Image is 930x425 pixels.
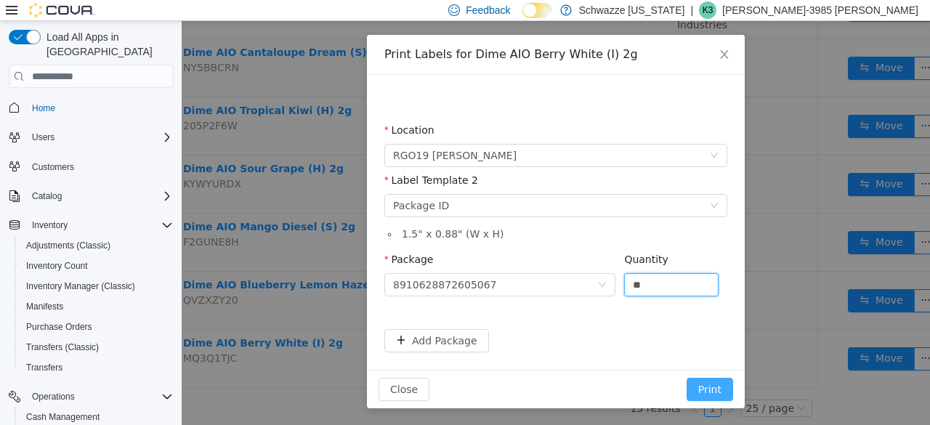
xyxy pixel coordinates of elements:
[26,341,99,353] span: Transfers (Classic)
[26,158,80,176] a: Customers
[537,28,549,39] i: icon: close
[416,259,425,270] i: icon: down
[26,388,173,405] span: Operations
[26,301,63,312] span: Manifests
[20,339,105,356] a: Transfers (Classic)
[3,386,179,407] button: Operations
[26,129,173,146] span: Users
[26,411,100,423] span: Cash Management
[522,14,563,54] button: Close
[15,317,179,337] button: Purchase Orders
[3,97,179,118] button: Home
[20,339,173,356] span: Transfers (Classic)
[15,256,179,276] button: Inventory Count
[20,237,173,254] span: Adjustments (Classic)
[15,357,179,378] button: Transfers
[26,321,92,333] span: Purchase Orders
[20,237,116,254] a: Adjustments (Classic)
[26,362,62,373] span: Transfers
[3,215,179,235] button: Inventory
[197,357,248,380] button: Close
[32,102,55,114] span: Home
[26,98,173,116] span: Home
[20,278,173,295] span: Inventory Manager (Classic)
[528,130,537,140] i: icon: down
[15,235,179,256] button: Adjustments (Classic)
[522,18,523,19] span: Dark Mode
[26,260,88,272] span: Inventory Count
[20,318,98,336] a: Purchase Orders
[528,180,537,190] i: icon: down
[690,1,693,19] p: |
[20,359,173,376] span: Transfers
[211,253,315,275] div: 8910628872605067
[505,357,551,380] button: Print
[579,1,685,19] p: Schwazze [US_STATE]
[32,131,54,143] span: Users
[20,257,173,275] span: Inventory Count
[26,158,173,176] span: Customers
[699,1,716,19] div: Kandice-3985 Marquez
[3,186,179,206] button: Catalog
[522,3,553,18] input: Dark Mode
[203,308,307,331] button: icon: plusAdd Package
[32,219,68,231] span: Inventory
[20,298,173,315] span: Manifests
[26,240,110,251] span: Adjustments (Classic)
[15,296,179,317] button: Manifests
[442,232,487,244] label: Quantity
[32,190,62,202] span: Catalog
[15,276,179,296] button: Inventory Manager (Classic)
[211,124,335,145] span: RGO19 Hobbs
[26,388,81,405] button: Operations
[217,206,546,221] li: 1.5 " x 0.88 " (W x H)
[20,278,141,295] a: Inventory Manager (Classic)
[703,1,713,19] span: K3
[32,391,75,402] span: Operations
[26,187,173,205] span: Catalog
[20,298,69,315] a: Manifests
[26,280,135,292] span: Inventory Manager (Classic)
[20,257,94,275] a: Inventory Count
[466,3,510,17] span: Feedback
[32,161,74,173] span: Customers
[15,337,179,357] button: Transfers (Classic)
[26,100,61,117] a: Home
[41,30,173,59] span: Load All Apps in [GEOGRAPHIC_DATA]
[3,156,179,177] button: Customers
[26,216,73,234] button: Inventory
[3,127,179,147] button: Users
[203,153,296,165] label: Label Template 2
[203,103,253,115] label: Location
[26,216,173,234] span: Inventory
[203,25,546,41] div: Print Labels for Dime AIO Berry White (I) 2g
[26,187,68,205] button: Catalog
[203,232,251,244] label: Package
[722,1,918,19] p: [PERSON_NAME]-3985 [PERSON_NAME]
[26,129,60,146] button: Users
[29,3,94,17] img: Cova
[20,359,68,376] a: Transfers
[211,174,267,195] div: Package ID
[20,318,173,336] span: Purchase Orders
[443,253,536,275] input: Quantity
